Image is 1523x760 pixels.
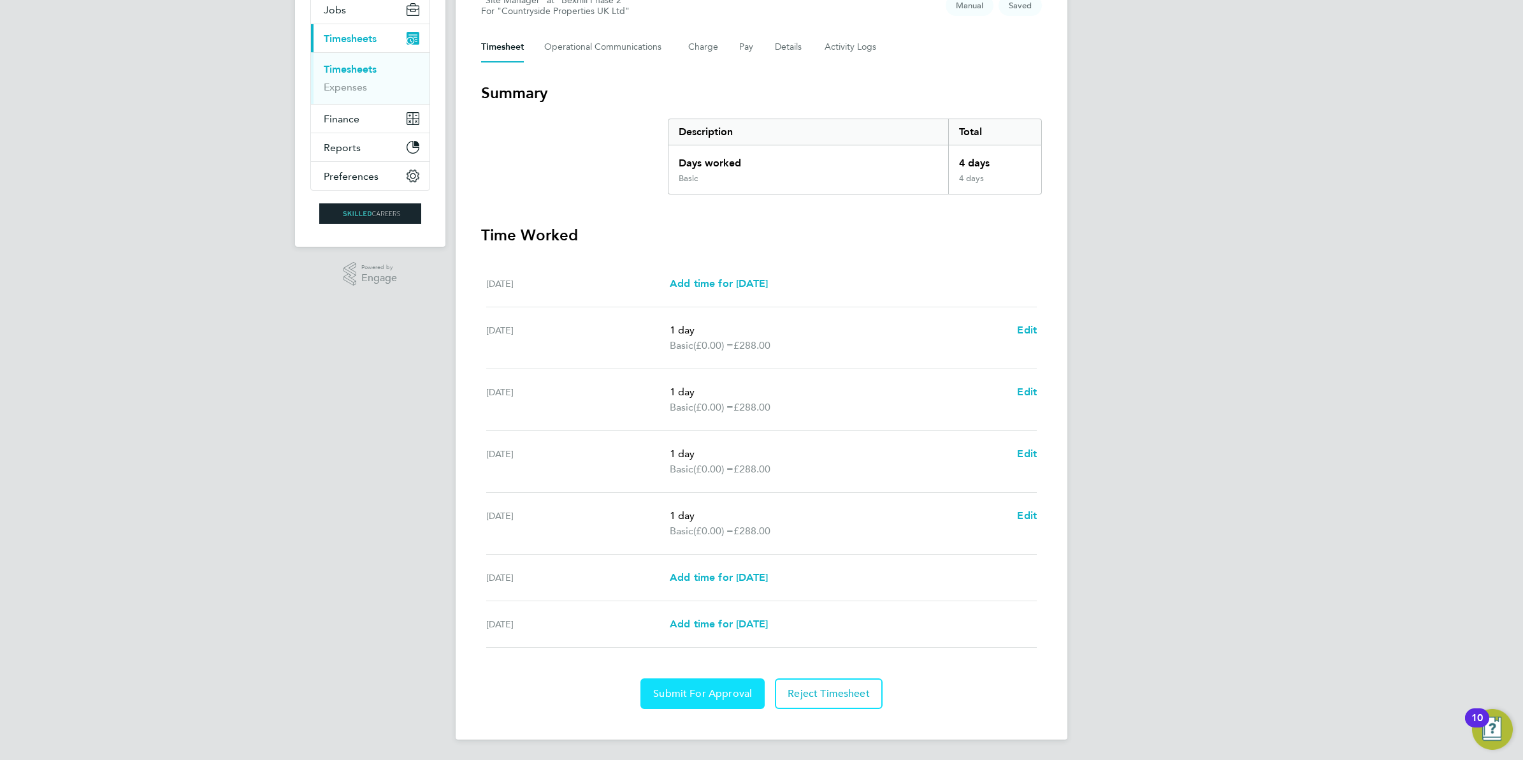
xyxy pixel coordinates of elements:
[324,63,377,75] a: Timesheets
[1017,386,1037,398] span: Edit
[481,32,524,62] button: Timesheet
[544,32,668,62] button: Operational Communications
[948,173,1041,194] div: 4 days
[486,508,670,539] div: [DATE]
[1017,384,1037,400] a: Edit
[486,570,670,585] div: [DATE]
[343,262,398,286] a: Powered byEngage
[324,33,377,45] span: Timesheets
[670,570,768,585] a: Add time for [DATE]
[670,277,768,289] span: Add time for [DATE]
[311,52,429,104] div: Timesheets
[668,119,1042,194] div: Summary
[653,687,752,700] span: Submit For Approval
[670,462,693,477] span: Basic
[733,525,770,537] span: £288.00
[670,523,693,539] span: Basic
[1017,446,1037,462] a: Edit
[1017,509,1037,522] span: Edit
[1017,323,1037,338] a: Edit
[670,276,768,291] a: Add time for [DATE]
[739,32,754,62] button: Pay
[1017,508,1037,523] a: Edit
[486,276,670,291] div: [DATE]
[361,273,397,284] span: Engage
[324,4,346,16] span: Jobs
[788,687,870,700] span: Reject Timesheet
[311,24,429,52] button: Timesheets
[324,81,367,93] a: Expenses
[670,446,1007,462] p: 1 day
[324,113,359,125] span: Finance
[670,338,693,353] span: Basic
[693,401,733,413] span: (£0.00) =
[668,119,948,145] div: Description
[693,525,733,537] span: (£0.00) =
[486,384,670,415] div: [DATE]
[361,262,397,273] span: Powered by
[481,225,1042,245] h3: Time Worked
[670,323,1007,338] p: 1 day
[679,173,698,184] div: Basic
[311,133,429,161] button: Reports
[733,463,770,475] span: £288.00
[775,32,804,62] button: Details
[481,83,1042,709] section: Timesheet
[1472,709,1513,750] button: Open Resource Center, 10 new notifications
[668,145,948,173] div: Days worked
[948,145,1041,173] div: 4 days
[640,678,765,709] button: Submit For Approval
[825,32,878,62] button: Activity Logs
[733,401,770,413] span: £288.00
[481,83,1042,103] h3: Summary
[670,571,768,583] span: Add time for [DATE]
[311,162,429,190] button: Preferences
[1017,448,1037,460] span: Edit
[486,323,670,353] div: [DATE]
[693,463,733,475] span: (£0.00) =
[688,32,719,62] button: Charge
[324,170,379,182] span: Preferences
[733,339,770,351] span: £288.00
[486,617,670,632] div: [DATE]
[670,400,693,415] span: Basic
[324,142,361,154] span: Reports
[311,105,429,133] button: Finance
[670,508,1007,523] p: 1 day
[670,618,768,630] span: Add time for [DATE]
[486,446,670,477] div: [DATE]
[693,339,733,351] span: (£0.00) =
[1017,324,1037,336] span: Edit
[319,203,421,224] img: skilledcareers-logo-retina.png
[775,678,883,709] button: Reject Timesheet
[670,384,1007,400] p: 1 day
[670,617,768,632] a: Add time for [DATE]
[948,119,1041,145] div: Total
[1471,718,1483,734] div: 10
[310,203,430,224] a: Go to home page
[481,6,630,17] div: For "Countryside Properties UK Ltd"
